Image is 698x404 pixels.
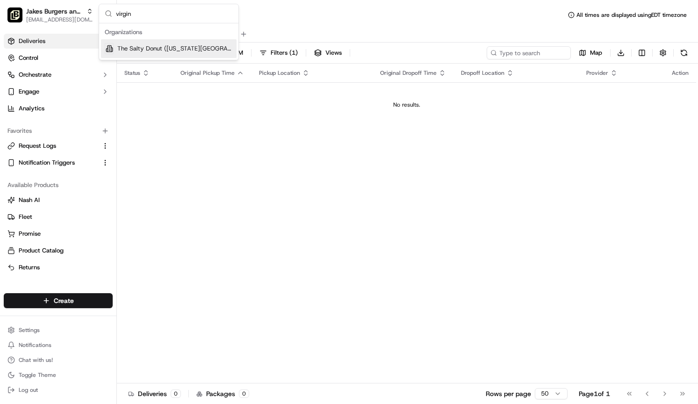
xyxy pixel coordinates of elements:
[9,122,63,129] div: Past conversations
[4,123,113,138] div: Favorites
[4,178,113,193] div: Available Products
[259,69,300,77] span: Pickup Location
[19,209,72,218] span: Knowledge Base
[101,25,237,39] div: Organizations
[196,389,249,398] div: Packages
[26,7,83,16] span: Jakes Burgers and Beers (Waco)
[19,104,44,113] span: Analytics
[78,170,81,178] span: •
[19,213,32,221] span: Fleet
[677,46,691,59] button: Refresh
[672,69,689,77] div: Action
[4,324,113,337] button: Settings
[380,69,437,77] span: Original Dropoff Time
[255,46,302,59] button: Filters(1)
[4,101,113,116] a: Analytics
[7,196,109,204] a: Nash AI
[29,145,76,152] span: [PERSON_NAME]
[4,84,113,99] button: Engage
[19,142,56,150] span: Request Logs
[576,11,687,19] span: All times are displayed using EDT timezone
[19,171,26,178] img: 1736555255976-a54dd68f-1ca7-489b-9aae-adbdc363a1c4
[7,159,98,167] a: Notification Triggers
[128,389,181,398] div: Deliveries
[117,44,233,53] span: The Salty Donut ([US_STATE][GEOGRAPHIC_DATA])
[4,155,113,170] button: Notification Triggers
[9,37,170,52] p: Welcome 👋
[586,69,608,77] span: Provider
[19,37,45,45] span: Deliveries
[7,7,22,22] img: Jakes Burgers and Beers (Waco)
[75,205,154,222] a: 💻API Documentation
[4,4,97,26] button: Jakes Burgers and Beers (Waco)Jakes Burgers and Beers (Waco)[EMAIL_ADDRESS][DOMAIN_NAME]
[4,226,113,241] button: Promise
[4,193,113,208] button: Nash AI
[579,389,610,398] div: Page 1 of 1
[4,293,113,308] button: Create
[9,9,28,28] img: Nash
[4,339,113,352] button: Notifications
[4,34,113,49] a: Deliveries
[19,246,64,255] span: Product Catalog
[325,49,342,57] span: Views
[19,230,41,238] span: Promise
[19,341,51,349] span: Notifications
[289,49,298,57] span: ( 1 )
[4,50,113,65] button: Control
[19,326,40,334] span: Settings
[88,209,150,218] span: API Documentation
[42,89,153,99] div: Start new chat
[66,231,113,239] a: Powered byPylon
[19,159,75,167] span: Notification Triggers
[590,49,602,57] span: Map
[7,230,109,238] a: Promise
[4,260,113,275] button: Returns
[99,23,238,60] div: Suggestions
[19,196,40,204] span: Nash AI
[7,142,98,150] a: Request Logs
[180,69,235,77] span: Original Pickup Time
[7,263,109,272] a: Returns
[19,356,53,364] span: Chat with us!
[4,383,113,397] button: Log out
[6,205,75,222] a: 📗Knowledge Base
[83,145,102,152] span: [DATE]
[19,54,38,62] span: Control
[9,136,24,151] img: Brittany Newman
[83,170,102,178] span: [DATE]
[575,46,606,59] button: Map
[9,210,17,217] div: 📗
[171,390,181,398] div: 0
[20,89,36,106] img: 9188753566659_6852d8bf1fb38e338040_72.png
[19,71,51,79] span: Orchestrate
[116,4,233,23] input: Search...
[79,210,86,217] div: 💻
[29,170,76,178] span: [PERSON_NAME]
[19,263,40,272] span: Returns
[19,386,38,394] span: Log out
[4,368,113,382] button: Toggle Theme
[4,138,113,153] button: Request Logs
[145,120,170,131] button: See all
[42,99,129,106] div: We're available if you need us!
[4,243,113,258] button: Product Catalog
[4,67,113,82] button: Orchestrate
[93,232,113,239] span: Pylon
[9,161,24,176] img: Masood Aslam
[54,296,74,305] span: Create
[159,92,170,103] button: Start new chat
[487,46,571,59] input: Type to search
[239,390,249,398] div: 0
[7,246,109,255] a: Product Catalog
[461,69,504,77] span: Dropoff Location
[4,209,113,224] button: Fleet
[19,87,39,96] span: Engage
[7,213,109,221] a: Fleet
[271,49,298,57] span: Filters
[26,16,93,23] span: [EMAIL_ADDRESS][DOMAIN_NAME]
[124,69,140,77] span: Status
[486,389,531,398] p: Rows per page
[24,60,168,70] input: Got a question? Start typing here...
[310,46,346,59] button: Views
[19,371,56,379] span: Toggle Theme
